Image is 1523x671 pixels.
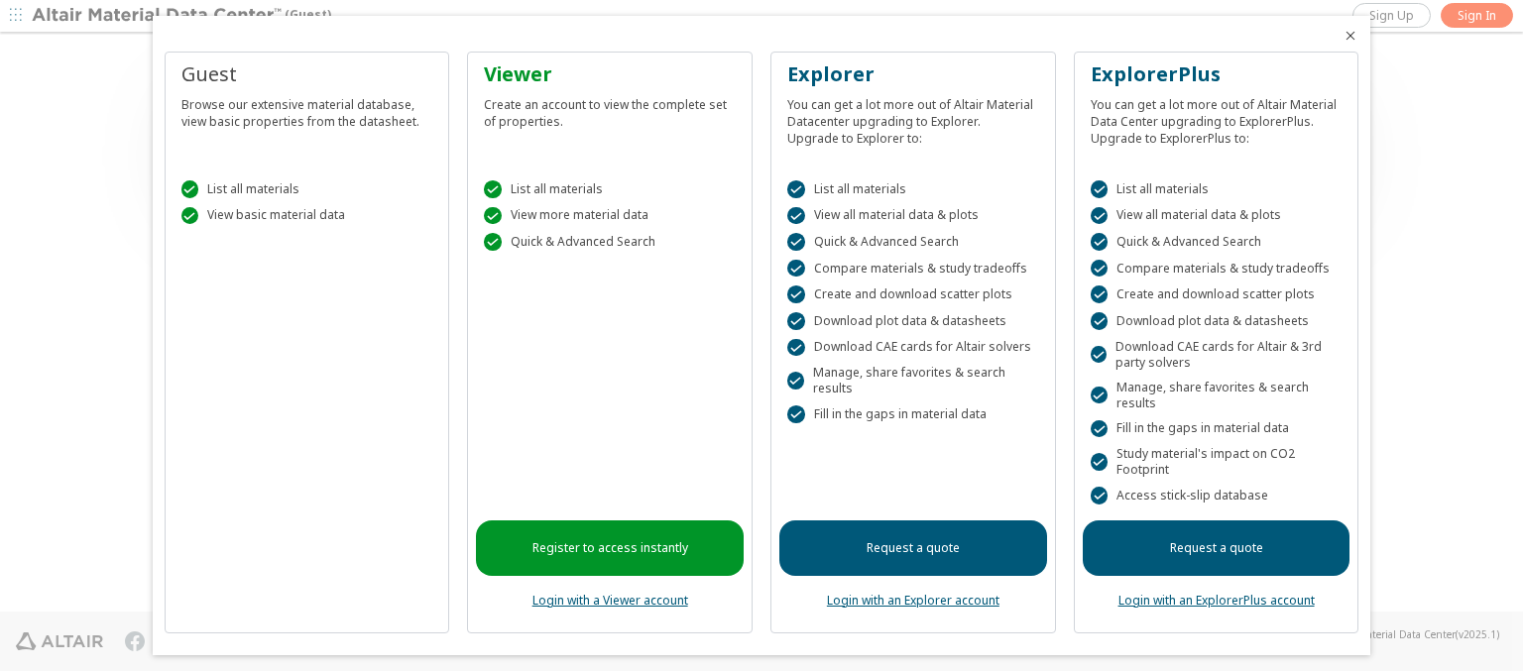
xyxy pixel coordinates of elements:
[1091,88,1343,147] div: You can get a lot more out of Altair Material Data Center upgrading to ExplorerPlus. Upgrade to E...
[1091,339,1343,371] div: Download CAE cards for Altair & 3rd party solvers
[1091,285,1343,303] div: Create and download scatter plots
[787,405,805,423] div: 
[787,365,1039,396] div: Manage, share favorites & search results
[532,592,688,609] a: Login with a Viewer account
[1091,233,1109,251] div: 
[484,233,736,251] div: Quick & Advanced Search
[484,180,736,198] div: List all materials
[1091,60,1343,88] div: ExplorerPlus
[1091,312,1343,330] div: Download plot data & datasheets
[1091,285,1109,303] div: 
[787,233,1039,251] div: Quick & Advanced Search
[476,520,744,576] a: Register to access instantly
[1091,207,1109,225] div: 
[1091,380,1343,411] div: Manage, share favorites & search results
[787,339,805,357] div: 
[1091,420,1109,438] div: 
[1118,592,1315,609] a: Login with an ExplorerPlus account
[1083,520,1350,576] a: Request a quote
[181,88,433,130] div: Browse our extensive material database, view basic properties from the datasheet.
[181,207,433,225] div: View basic material data
[779,520,1047,576] a: Request a quote
[1091,180,1109,198] div: 
[484,88,736,130] div: Create an account to view the complete set of properties.
[181,207,199,225] div: 
[1091,487,1343,504] div: Access stick-slip database
[787,260,1039,278] div: Compare materials & study tradeoffs
[787,260,805,278] div: 
[181,60,433,88] div: Guest
[1091,446,1343,478] div: Study material's impact on CO2 Footprint
[1091,260,1109,278] div: 
[787,405,1039,423] div: Fill in the gaps in material data
[787,285,1039,303] div: Create and download scatter plots
[787,207,1039,225] div: View all material data & plots
[1091,346,1107,364] div: 
[484,180,502,198] div: 
[1091,180,1343,198] div: List all materials
[181,180,433,198] div: List all materials
[787,60,1039,88] div: Explorer
[787,180,805,198] div: 
[827,592,999,609] a: Login with an Explorer account
[1091,260,1343,278] div: Compare materials & study tradeoffs
[787,312,805,330] div: 
[787,372,804,390] div: 
[787,233,805,251] div: 
[1091,312,1109,330] div: 
[1091,233,1343,251] div: Quick & Advanced Search
[484,60,736,88] div: Viewer
[1091,487,1109,504] div: 
[787,180,1039,198] div: List all materials
[787,339,1039,357] div: Download CAE cards for Altair solvers
[484,207,502,225] div: 
[787,285,805,303] div: 
[1091,420,1343,438] div: Fill in the gaps in material data
[181,180,199,198] div: 
[787,312,1039,330] div: Download plot data & datasheets
[484,233,502,251] div: 
[1343,28,1358,44] button: Close
[1091,387,1108,404] div: 
[1091,453,1108,471] div: 
[1091,207,1343,225] div: View all material data & plots
[787,207,805,225] div: 
[787,88,1039,147] div: You can get a lot more out of Altair Material Datacenter upgrading to Explorer. Upgrade to Explor...
[484,207,736,225] div: View more material data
